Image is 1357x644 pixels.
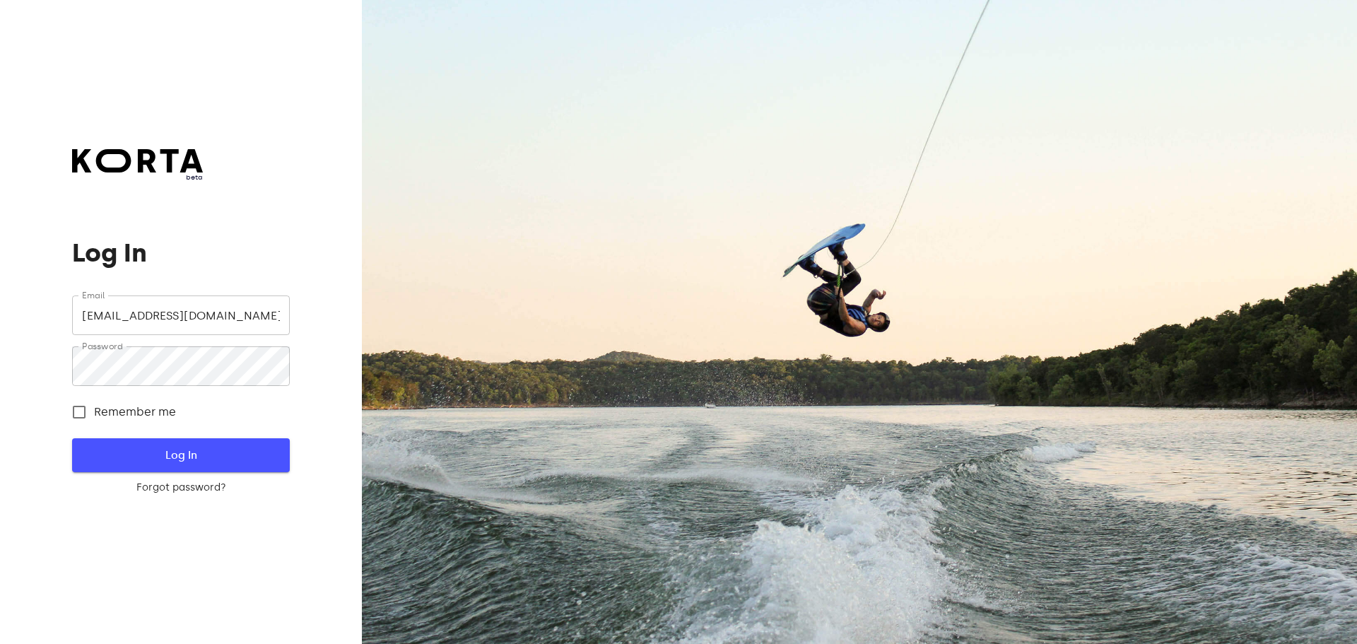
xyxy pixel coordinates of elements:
button: Log In [72,438,289,472]
span: beta [72,172,203,182]
a: Forgot password? [72,481,289,495]
h1: Log In [72,239,289,267]
a: beta [72,149,203,182]
span: Log In [95,446,266,464]
img: Korta [72,149,203,172]
span: Remember me [94,404,176,421]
